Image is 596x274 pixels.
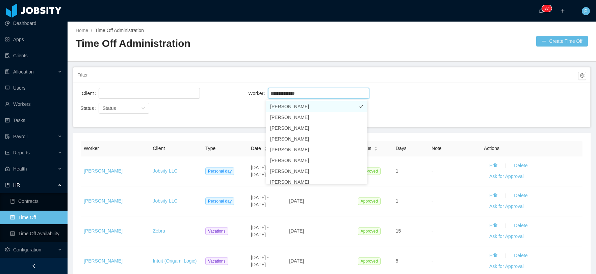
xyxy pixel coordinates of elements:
label: Client [82,91,99,96]
a: icon: profileTime Off Availability [10,227,62,240]
input: Client [101,89,104,97]
i: icon: check [359,148,363,152]
span: - [432,228,433,234]
button: Delete [509,190,533,201]
span: / [91,28,92,33]
i: icon: caret-down [374,148,378,150]
i: icon: medicine-box [5,166,10,171]
span: [DATE] [289,258,304,264]
button: Edit [484,190,503,201]
li: [PERSON_NAME] [266,144,367,155]
span: Approved [358,197,381,205]
a: [PERSON_NAME] [84,258,123,264]
span: Payroll [13,134,28,139]
li: [PERSON_NAME] [266,101,367,112]
div: Filter [77,69,578,81]
span: Date [251,145,261,152]
p: 7 [547,5,549,12]
a: [PERSON_NAME] [84,228,123,234]
i: icon: solution [5,69,10,74]
i: icon: bell [539,8,543,13]
i: icon: plus [560,8,565,13]
span: P [584,7,587,15]
i: icon: caret-up [374,146,378,148]
button: Ask for Approval [484,261,529,272]
span: Health [13,166,27,172]
span: HR [13,182,20,188]
span: Days [396,146,407,151]
span: [DATE] - [DATE] [251,165,269,177]
span: Actions [484,146,499,151]
i: icon: check [359,180,363,184]
i: icon: check [359,169,363,173]
a: icon: auditClients [5,49,62,62]
a: Home [76,28,88,33]
span: Status [103,105,116,111]
span: Configuration [13,247,41,252]
span: Approved [358,227,381,235]
button: Ask for Approval [484,201,529,212]
a: [PERSON_NAME] [84,168,123,174]
i: icon: caret-down [264,148,267,150]
label: Status [80,105,99,111]
a: Jobsity LLC [153,198,177,204]
i: icon: check [359,137,363,141]
button: Delete [509,220,533,231]
span: Personal day [205,168,234,175]
a: Zebra [153,228,165,234]
a: icon: robotUsers [5,81,62,95]
li: [PERSON_NAME] [266,155,367,166]
a: icon: userWorkers [5,97,62,111]
a: Jobsity LLC [153,168,177,174]
i: icon: down [141,106,145,111]
span: Vacations [205,227,228,235]
button: Ask for Approval [484,171,529,182]
span: Client [153,146,165,151]
p: 3 [544,5,547,12]
label: Worker [248,91,268,96]
span: [DATE] [289,228,304,234]
i: icon: line-chart [5,150,10,155]
button: Edit [484,160,503,171]
a: Intuit (Origami Logic) [153,258,197,264]
h2: Time Off Administration [76,37,332,51]
div: Sort [374,146,378,150]
li: [PERSON_NAME] [266,177,367,187]
span: [DATE] - [DATE] [251,225,269,237]
li: [PERSON_NAME] [266,123,367,133]
span: 1 [396,198,398,204]
button: Edit [484,220,503,231]
button: icon: setting [578,72,586,80]
button: Delete [509,250,533,261]
span: Reports [13,150,30,155]
i: icon: setting [5,247,10,252]
i: icon: check [359,158,363,162]
span: Vacations [205,257,228,265]
span: Type [205,146,215,151]
a: icon: bookContracts [10,194,62,208]
i: icon: book [5,183,10,187]
span: - [432,168,433,174]
i: icon: check [359,104,363,109]
input: Worker [270,89,304,97]
span: - [432,258,433,264]
i: icon: file-protect [5,134,10,139]
span: Allocation [13,69,34,74]
a: [PERSON_NAME] [84,198,123,204]
span: Approved [358,257,381,265]
span: [DATE] - [DATE] [251,195,269,207]
span: Note [432,146,442,151]
a: icon: profileTime Off [10,211,62,224]
button: Ask for Approval [484,231,529,242]
span: Worker [84,146,99,151]
span: 15 [396,228,401,234]
span: [DATE] [289,198,304,204]
a: icon: appstoreApps [5,33,62,46]
div: Sort [264,146,268,150]
i: icon: check [359,115,363,119]
span: 1 [396,168,398,174]
button: Delete [509,160,533,171]
span: - [432,198,433,204]
a: icon: profileTasks [5,114,62,127]
a: icon: pie-chartDashboard [5,17,62,30]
